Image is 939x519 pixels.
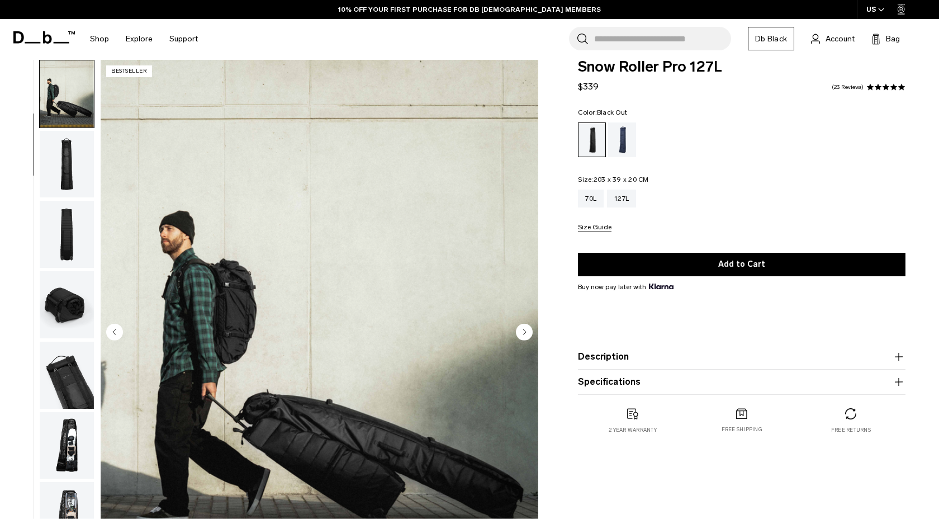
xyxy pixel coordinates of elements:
button: Next slide [516,324,533,343]
button: Bag [871,32,900,45]
img: Snow_roller_pro_black_out_new_db3.png [40,342,94,409]
p: Bestseller [106,65,152,77]
button: Snow_roller_pro_black_out_new_db8.png [39,200,94,268]
span: Black Out [597,108,627,116]
span: Bag [886,33,900,45]
p: Free returns [831,426,871,434]
legend: Color: [578,109,627,116]
button: Description [578,350,905,364]
button: Snow_roller_pro_black_out_new_db3.png [39,341,94,409]
img: Snow_roller_pro_black_out_new_db8.png [40,201,94,268]
a: Account [811,32,855,45]
img: {"height" => 20, "alt" => "Klarna"} [649,284,673,289]
button: Add to Cart [578,253,905,276]
p: Free shipping [722,426,762,433]
img: Snow_roller_pro_black_out_new_db5.png [40,412,94,479]
button: Snow_roller_pro_black_out_new_db7.png [39,271,94,339]
nav: Main Navigation [82,19,206,59]
span: Account [826,33,855,45]
a: Black Out [578,122,606,157]
img: Snow_roller_pro_black_out_new_db10.png [40,60,94,128]
span: Snow Roller Pro 127L [578,60,905,74]
a: 23 reviews [832,84,864,90]
span: 203 x 39 x 20 CM [594,176,649,183]
img: Snow_roller_pro_black_out_new_db7.png [40,271,94,338]
span: $339 [578,81,599,92]
a: Shop [90,19,109,59]
p: 2 year warranty [609,426,657,434]
button: Previous slide [106,324,123,343]
button: Snow_roller_pro_black_out_new_db10.png [39,60,94,128]
button: Snow_roller_pro_black_out_new_db9.png [39,130,94,199]
a: 127L [607,190,636,207]
a: 70L [578,190,604,207]
legend: Size: [578,176,648,183]
a: 10% OFF YOUR FIRST PURCHASE FOR DB [DEMOGRAPHIC_DATA] MEMBERS [338,4,601,15]
a: Explore [126,19,153,59]
button: Specifications [578,375,905,389]
a: Db Black [748,27,794,50]
a: Blue Hour [608,122,636,157]
button: Snow_roller_pro_black_out_new_db5.png [39,412,94,480]
img: Snow_roller_pro_black_out_new_db9.png [40,131,94,198]
a: Support [169,19,198,59]
button: Size Guide [578,224,611,232]
span: Buy now pay later with [578,282,673,292]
